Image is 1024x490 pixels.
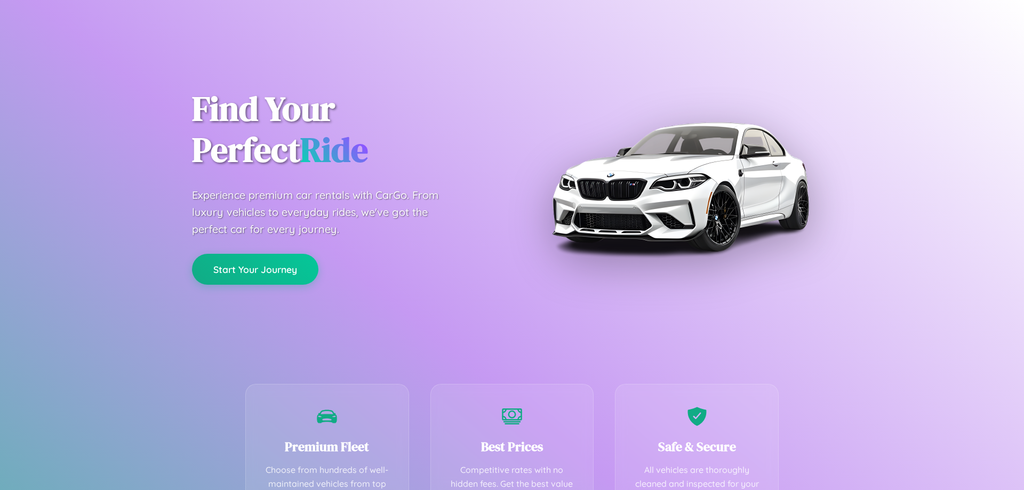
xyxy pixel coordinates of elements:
[300,126,368,173] span: Ride
[631,438,762,455] h3: Safe & Secure
[192,254,318,285] button: Start Your Journey
[447,438,578,455] h3: Best Prices
[262,438,393,455] h3: Premium Fleet
[192,89,496,171] h1: Find Your Perfect
[192,187,459,238] p: Experience premium car rentals with CarGo. From luxury vehicles to everyday rides, we've got the ...
[547,53,813,320] img: Premium BMW car rental vehicle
